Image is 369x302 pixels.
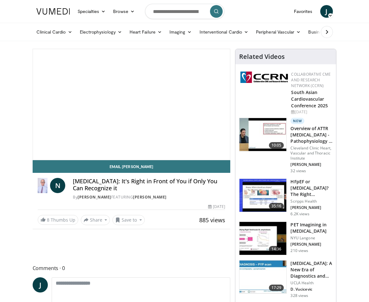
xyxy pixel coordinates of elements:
[74,5,110,18] a: Specialties
[239,118,286,151] img: 2f83149f-471f-45a5-8edf-b959582daf19.150x105_q85_crop-smart_upscale.jpg
[36,8,70,15] img: VuMedi Logo
[269,285,284,291] span: 17:29
[199,216,225,224] span: 885 views
[290,211,309,217] p: 6.2K views
[290,162,332,167] p: [PERSON_NAME]
[239,179,332,217] a: 35:16 HFpEF or [MEDICAL_DATA]? The Right Therapies for Right Patients Scripps Health [PERSON_NAME...
[290,236,332,241] p: NYU Langone
[239,261,286,293] img: 3a61ed57-80ed-4134-89e2-85aa32d7d692.150x105_q85_crop-smart_upscale.jpg
[33,26,76,38] a: Clinical Cardio
[304,26,337,38] a: Business
[50,178,65,193] a: N
[47,217,49,223] span: 8
[290,205,332,210] p: [PERSON_NAME]
[73,194,225,200] div: By FEATURING
[290,248,308,253] p: 210 views
[290,179,332,198] h3: HFpEF or [MEDICAL_DATA]? The Right Therapies for Right Patients
[290,168,306,173] p: 32 views
[38,215,78,225] a: 8 Thumbs Up
[81,215,110,225] button: Share
[290,5,316,18] a: Favorites
[290,125,332,144] h3: Overview of ATTR [MEDICAL_DATA] - Pathophysiology & Types
[33,264,231,272] span: Comments 0
[290,118,304,124] p: New
[239,260,332,298] a: 17:29 [MEDICAL_DATA]: A New Era of Diagnostics and Therapeutics UCLA Health D. Vucicevic 328 views
[76,26,126,38] a: Electrophysiology
[239,222,332,255] a: 14:36 PET Imagining in [MEDICAL_DATA] NYU Langone [PERSON_NAME] 210 views
[239,53,285,60] h4: Related Videos
[38,178,48,193] img: Dr. Norman E. Lepor
[33,160,231,173] a: Email [PERSON_NAME]
[291,72,331,88] a: Collaborative CME and Research Network (CCRN)
[33,277,48,293] a: J
[112,215,145,225] button: Save to
[109,5,138,18] a: Browse
[291,89,328,109] a: South Asian Cardiovascular Conference 2025
[290,222,332,234] h3: PET Imagining in [MEDICAL_DATA]
[269,142,284,148] span: 10:05
[196,26,252,38] a: Interventional Cardio
[208,204,225,210] div: [DATE]
[320,5,333,18] a: J
[269,203,284,209] span: 35:16
[290,260,332,279] h3: [MEDICAL_DATA]: A New Era of Diagnostics and Therapeutics
[291,109,331,115] div: [DATE]
[290,146,332,161] p: Cleveland Clinic Heart, Vascular and Thoracic Institute
[290,293,308,298] p: 328 views
[290,287,332,292] p: D. Vucicevic
[133,194,167,200] a: [PERSON_NAME]
[81,233,182,249] iframe: Advertisement
[73,178,225,192] h4: [MEDICAL_DATA]: It's Right in Front of You if Only You Can Recognize it
[269,246,284,252] span: 14:36
[166,26,196,38] a: Imaging
[126,26,166,38] a: Heart Failure
[240,72,288,83] img: a04ee3ba-8487-4636-b0fb-5e8d268f3737.png.150x105_q85_autocrop_double_scale_upscale_version-0.2.png
[290,280,332,286] p: UCLA Health
[290,242,332,247] p: [PERSON_NAME]
[78,194,111,200] a: [PERSON_NAME]
[290,199,332,204] p: Scripps Health
[33,49,230,160] video-js: Video Player
[239,222,286,255] img: cac2b0cd-2f26-4174-8237-e40d74628455.150x105_q85_crop-smart_upscale.jpg
[239,118,332,173] a: 10:05 New Overview of ATTR [MEDICAL_DATA] - Pathophysiology & Types Cleveland Clinic Heart, Vascu...
[145,4,224,19] input: Search topics, interventions
[252,26,304,38] a: Peripheral Vascular
[239,179,286,212] img: dfd7e8cb-3665-484f-96d9-fe431be1631d.150x105_q85_crop-smart_upscale.jpg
